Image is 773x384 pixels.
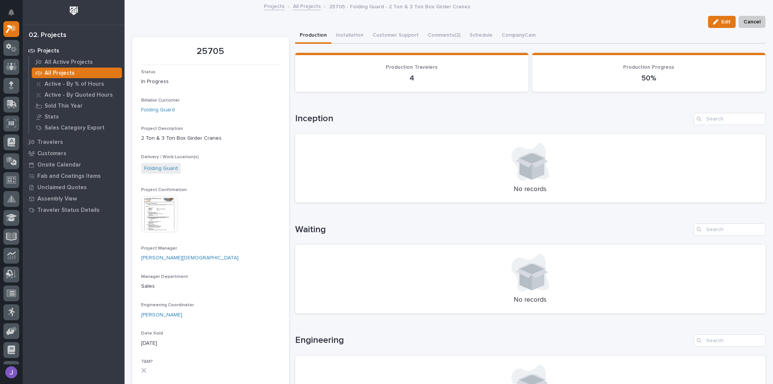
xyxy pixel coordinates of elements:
button: Installation [331,28,368,44]
p: 25705 [141,46,280,57]
div: Notifications [9,9,19,21]
p: Active - By % of Hours [45,81,104,88]
a: Projects [23,45,125,56]
a: [PERSON_NAME][DEMOGRAPHIC_DATA] [141,254,239,262]
p: 50% [541,74,756,83]
a: Active - By Quoted Hours [29,89,125,100]
a: Fab and Coatings Items [23,170,125,182]
button: Schedule [465,28,497,44]
p: Projects [37,48,59,54]
span: Project Manager [141,246,177,251]
p: Assembly View [37,196,77,202]
p: 25705 - Folding Guard - 2 Ton & 3 Ton Box Girder Cranes [329,2,470,10]
p: Fab and Coatings Items [37,173,101,180]
p: 2 Ton & 3 Ton Box Girder Cranes [141,134,280,142]
span: Status [141,70,156,74]
p: No records [304,185,757,194]
img: Workspace Logo [67,4,81,18]
h1: Inception [295,113,691,124]
a: Stats [29,111,125,122]
a: Active - By % of Hours [29,79,125,89]
span: Project Confirmation [141,188,187,192]
button: Comments (2) [423,28,465,44]
p: Sales [141,282,280,290]
input: Search [694,335,765,347]
span: Date Sold [141,331,163,336]
span: Cancel [744,17,761,26]
span: Production Progress [623,65,674,70]
h1: Engineering [295,335,691,346]
button: Notifications [3,5,19,20]
a: Traveler Status Details [23,204,125,216]
span: Billable Customer [141,98,180,103]
span: Production Travelers [386,65,437,70]
a: All Active Projects [29,57,125,67]
div: 02. Projects [29,31,66,40]
span: Project Description [141,126,183,131]
a: Sales Category Export [29,122,125,133]
a: Unclaimed Quotes [23,182,125,193]
span: Engineering Coordinator [141,303,194,307]
a: Onsite Calendar [23,159,125,170]
a: [PERSON_NAME] [141,311,182,319]
input: Search [694,224,765,236]
button: CompanyCam [497,28,540,44]
p: Stats [45,114,59,120]
p: Sales Category Export [45,125,105,131]
span: Edit [721,19,731,25]
p: Onsite Calendar [37,162,81,168]
input: Search [694,113,765,125]
span: Delivery / Work Location(s) [141,155,199,159]
a: Folding Guard [144,165,178,173]
p: 4 [304,74,519,83]
p: No records [304,296,757,304]
a: Assembly View [23,193,125,204]
a: Sold This Year [29,100,125,111]
a: All Projects [293,2,321,10]
button: Cancel [739,16,765,28]
a: All Projects [29,68,125,78]
p: In Progress [141,78,280,86]
a: Customers [23,148,125,159]
p: Travelers [37,139,63,146]
p: Customers [37,150,66,157]
button: Customer Support [368,28,423,44]
button: Production [295,28,331,44]
p: Unclaimed Quotes [37,184,87,191]
p: All Projects [45,70,75,77]
p: [DATE] [141,339,280,347]
h1: Waiting [295,224,691,235]
p: Active - By Quoted Hours [45,92,113,99]
a: Folding Guard [141,106,175,114]
button: users-avatar [3,364,19,380]
span: Manager Department [141,275,188,279]
p: Traveler Status Details [37,207,100,214]
a: Travelers [23,136,125,148]
button: Edit [708,16,736,28]
span: T&M? [141,359,153,364]
p: All Active Projects [45,59,93,66]
p: Sold This Year [45,103,83,109]
a: Projects [264,2,285,10]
